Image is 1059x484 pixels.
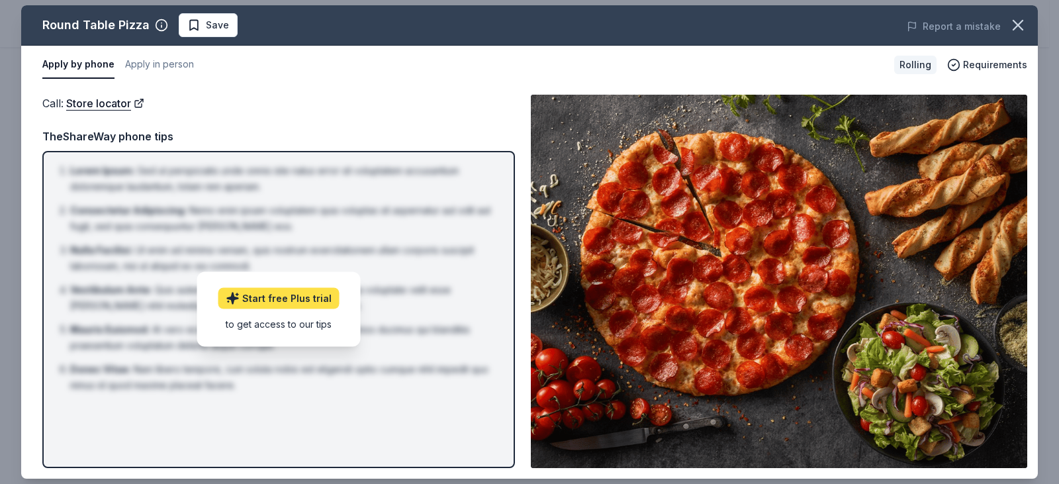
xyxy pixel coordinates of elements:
[218,288,340,309] a: Start free Plus trial
[70,284,152,295] span: Vestibulum Ante :
[206,17,229,33] span: Save
[218,317,340,331] div: to get access to our tips
[70,203,495,234] li: Nemo enim ipsam voluptatem quia voluptas sit aspernatur aut odit aut fugit, sed quia consequuntur...
[42,15,150,36] div: Round Table Pizza
[42,51,115,79] button: Apply by phone
[70,205,187,216] span: Consectetur Adipiscing :
[70,163,495,195] li: Sed ut perspiciatis unde omnis iste natus error sit voluptatem accusantium doloremque laudantium,...
[125,51,194,79] button: Apply in person
[70,362,495,393] li: Nam libero tempore, cum soluta nobis est eligendi optio cumque nihil impedit quo minus id quod ma...
[531,95,1027,468] img: Image for Round Table Pizza
[70,244,133,256] span: Nulla Facilisi :
[963,57,1027,73] span: Requirements
[179,13,238,37] button: Save
[907,19,1001,34] button: Report a mistake
[70,165,135,176] span: Lorem Ipsum :
[70,242,495,274] li: Ut enim ad minima veniam, quis nostrum exercitationem ullam corporis suscipit laboriosam, nisi ut...
[66,95,144,112] a: Store locator
[42,128,515,145] div: TheShareWay phone tips
[70,363,131,375] span: Donec Vitae :
[894,56,937,74] div: Rolling
[70,324,150,335] span: Mauris Euismod :
[42,95,515,112] div: Call :
[947,57,1027,73] button: Requirements
[70,282,495,314] li: Quis autem vel eum iure reprehenderit qui in ea voluptate velit esse [PERSON_NAME] nihil molestia...
[70,322,495,354] li: At vero eos et accusamus et iusto odio dignissimos ducimus qui blanditiis praesentium voluptatum ...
